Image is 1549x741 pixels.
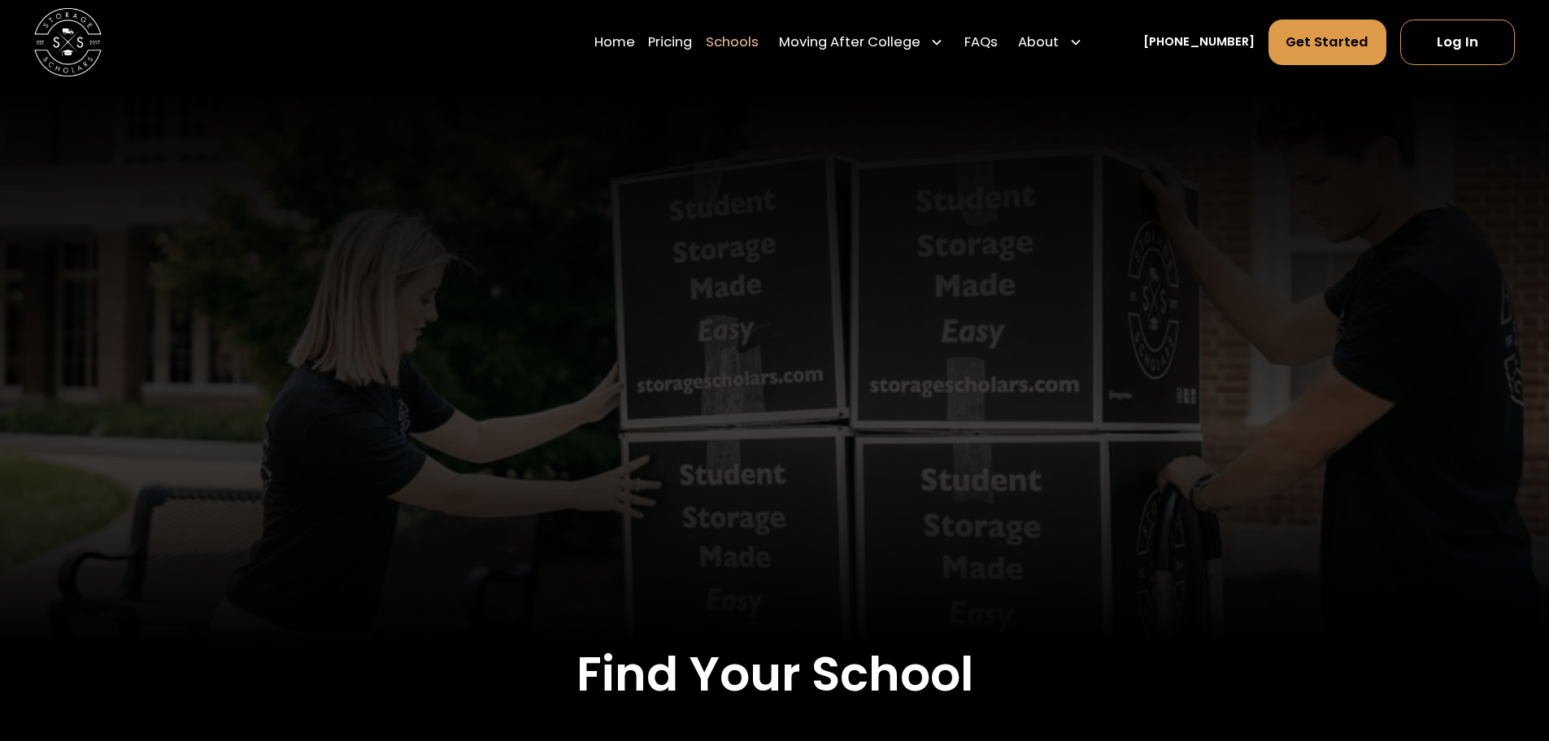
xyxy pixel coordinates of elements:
[1018,33,1059,53] div: About
[165,646,1383,703] h2: Find Your School
[706,19,759,66] a: Schools
[648,19,692,66] a: Pricing
[1143,33,1255,51] a: [PHONE_NUMBER]
[1012,19,1090,66] div: About
[34,8,102,76] img: Storage Scholars main logo
[779,33,920,53] div: Moving After College
[594,19,635,66] a: Home
[772,19,951,66] div: Moving After College
[1400,20,1515,65] a: Log In
[964,19,998,66] a: FAQs
[1268,20,1387,65] a: Get Started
